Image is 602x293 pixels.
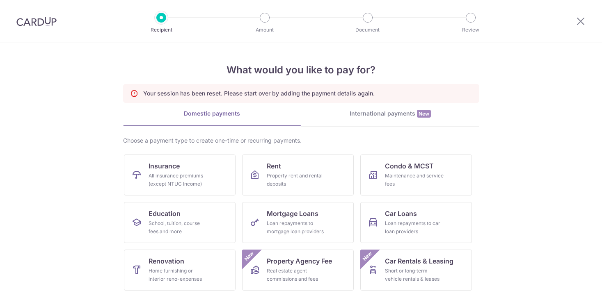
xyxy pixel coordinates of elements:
a: RenovationHome furnishing or interior reno-expenses [124,250,236,291]
a: Mortgage LoansLoan repayments to mortgage loan providers [242,202,354,243]
a: EducationSchool, tuition, course fees and more [124,202,236,243]
div: Maintenance and service fees [385,172,444,188]
div: Home furnishing or interior reno-expenses [149,267,208,283]
div: Real estate agent commissions and fees [267,267,326,283]
div: Domestic payments [123,109,301,118]
div: Loan repayments to car loan providers [385,219,444,236]
span: Car Loans [385,209,417,218]
span: Renovation [149,256,184,266]
a: Car LoansLoan repayments to car loan providers [360,202,472,243]
iframe: Opens a widget where you can find more information [549,268,594,289]
div: All insurance premiums (except NTUC Income) [149,172,208,188]
div: International payments [301,109,479,118]
span: New [417,110,431,118]
p: Amount [234,26,295,34]
a: RentProperty rent and rental deposits [242,154,354,195]
h4: What would you like to pay for? [123,63,479,77]
div: Property rent and rental deposits [267,172,326,188]
p: Your session has been reset. Please start over by adding the payment details again. [143,89,375,98]
a: Condo & MCSTMaintenance and service fees [360,154,472,195]
p: Document [337,26,398,34]
span: Mortgage Loans [267,209,318,218]
p: Review [440,26,501,34]
div: Choose a payment type to create one-time or recurring payments. [123,136,479,145]
p: Recipient [131,26,192,34]
span: New [242,250,256,263]
span: Property Agency Fee [267,256,332,266]
span: Condo & MCST [385,161,434,171]
span: New [360,250,374,263]
a: InsuranceAll insurance premiums (except NTUC Income) [124,154,236,195]
div: School, tuition, course fees and more [149,219,208,236]
div: Short or long‑term vehicle rentals & leases [385,267,444,283]
span: Education [149,209,181,218]
span: Insurance [149,161,180,171]
a: Property Agency FeeReal estate agent commissions and feesNew [242,250,354,291]
a: Car Rentals & LeasingShort or long‑term vehicle rentals & leasesNew [360,250,472,291]
img: CardUp [16,16,57,26]
span: Rent [267,161,281,171]
span: Car Rentals & Leasing [385,256,453,266]
div: Loan repayments to mortgage loan providers [267,219,326,236]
